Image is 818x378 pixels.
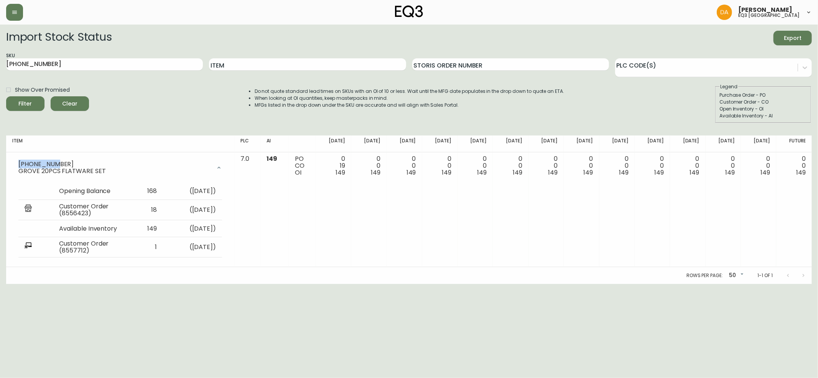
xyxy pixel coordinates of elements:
h5: eq3 [GEOGRAPHIC_DATA] [738,13,800,18]
div: 50 [726,269,745,282]
td: 149 [130,220,163,237]
span: 149 [336,168,345,177]
th: [DATE] [635,135,670,152]
th: [DATE] [528,135,564,152]
span: 149 [796,168,806,177]
span: 149 [548,168,558,177]
h2: Import Stock Status [6,31,112,45]
div: 0 0 [393,155,416,176]
span: 149 [442,168,451,177]
div: PO CO [295,155,309,176]
li: MFGs listed in the drop down under the SKU are accurate and will align with Sales Portal. [255,102,565,109]
button: Export [774,31,812,45]
td: ( [DATE] ) [163,183,222,200]
span: 149 [513,168,522,177]
img: logo [395,5,423,18]
div: Filter [19,99,32,109]
button: Clear [51,96,89,111]
p: Rows per page: [686,272,723,279]
div: 0 0 [428,155,451,176]
th: [DATE] [316,135,351,152]
div: 0 0 [570,155,593,176]
th: [DATE] [564,135,599,152]
img: ecommerce_report.svg [25,242,32,251]
img: dd1a7e8db21a0ac8adbf82b84ca05374 [717,5,732,20]
div: Available Inventory - AI [719,112,807,119]
th: [DATE] [351,135,387,152]
span: 149 [690,168,699,177]
div: [PHONE_NUMBER] [18,161,211,168]
td: ( [DATE] ) [163,237,222,258]
span: 149 [371,168,380,177]
th: [DATE] [458,135,493,152]
span: 149 [477,168,487,177]
div: 0 19 [322,155,345,176]
td: 168 [130,183,163,200]
th: [DATE] [387,135,422,152]
th: Future [776,135,812,152]
span: Export [780,33,806,43]
td: 18 [130,200,163,220]
div: 0 0 [606,155,629,176]
th: [DATE] [670,135,705,152]
img: retail_report.svg [25,205,32,214]
li: Do not quote standard lead times on SKUs with an OI of 10 or less. Wait until the MFG date popula... [255,88,565,95]
th: Item [6,135,234,152]
td: Customer Order (8556423) [53,200,130,220]
td: ( [DATE] ) [163,200,222,220]
div: [PHONE_NUMBER]GROVE 20PCS FLATWARE SET [12,155,228,180]
span: 149 [654,168,664,177]
div: GROVE 20PCS FLATWARE SET [18,168,211,175]
li: When looking at OI quantities, keep masterpacks in mind. [255,95,565,102]
th: PLC [234,135,260,152]
span: 149 [760,168,770,177]
div: 0 0 [676,155,699,176]
legend: Legend [719,83,738,90]
td: Opening Balance [53,183,130,200]
div: 0 0 [535,155,558,176]
span: 149 [584,168,593,177]
div: 0 0 [712,155,735,176]
th: AI [260,135,289,152]
th: [DATE] [706,135,741,152]
span: OI [295,168,301,177]
td: 1 [130,237,163,258]
td: ( [DATE] ) [163,220,222,237]
td: 7.0 [234,152,260,267]
div: 0 0 [357,155,380,176]
span: 149 [267,154,277,163]
div: 0 0 [464,155,487,176]
div: 0 0 [641,155,664,176]
button: Filter [6,96,44,111]
div: 0 0 [747,155,770,176]
th: [DATE] [422,135,458,152]
p: 1-1 of 1 [757,272,773,279]
div: 0 0 [782,155,806,176]
div: Open Inventory - OI [719,106,807,112]
div: Purchase Order - PO [719,92,807,99]
span: Clear [57,99,83,109]
th: [DATE] [599,135,635,152]
th: [DATE] [741,135,776,152]
td: Customer Order (8557712) [53,237,130,258]
td: Available Inventory [53,220,130,237]
span: Show Over Promised [15,86,70,94]
span: 149 [619,168,629,177]
span: 149 [725,168,735,177]
span: [PERSON_NAME] [738,7,792,13]
span: 149 [407,168,416,177]
div: Customer Order - CO [719,99,807,106]
th: [DATE] [493,135,528,152]
div: 0 0 [499,155,522,176]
